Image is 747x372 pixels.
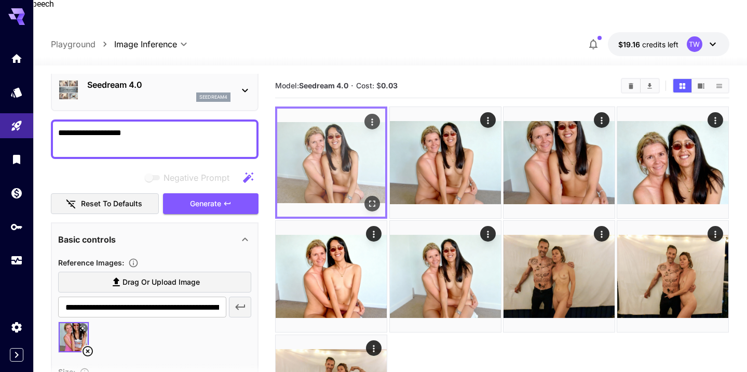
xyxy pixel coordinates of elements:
button: Expand sidebar [10,348,23,362]
span: Negative prompts are not compatible with the selected model. [143,171,238,184]
div: API Keys [10,220,23,233]
span: Generate [190,197,221,210]
div: Home [10,52,23,65]
img: Z [276,221,387,332]
span: Cost: $ [356,81,398,90]
div: Actions [594,226,609,242]
div: Actions [480,112,496,128]
img: 2Q== [504,221,615,332]
div: Actions [708,226,724,242]
img: Z [277,109,385,217]
div: Actions [366,340,382,356]
button: Reset to defaults [51,193,159,215]
label: Drag or upload image [58,272,251,293]
div: Clear AllDownload All [621,78,660,94]
div: Wallet [10,187,23,200]
button: Download All [641,79,659,92]
div: Actions [366,226,382,242]
button: Upload a reference image to guide the result. This is needed for Image-to-Image or Inpainting. Su... [124,258,143,268]
div: Basic controls [58,227,251,252]
div: Actions [594,112,609,128]
div: Seedream 4.0seedream4 [58,74,251,106]
span: Negative Prompt [164,171,229,184]
button: Show media in list view [710,79,728,92]
img: Z [390,107,501,218]
span: Model: [275,81,348,90]
div: Actions [480,226,496,242]
span: Drag or upload image [123,276,200,289]
a: Playground [51,38,96,50]
button: Generate [163,193,259,215]
span: Image Inference [114,38,177,50]
div: Actions [365,114,381,129]
div: $19.16226 [618,39,678,50]
button: Clear All [622,79,640,92]
span: Reference Images : [58,258,124,267]
div: TW [687,36,702,52]
div: Library [10,153,23,166]
div: Settings [10,321,23,334]
div: Actions [708,112,724,128]
div: Open in fullscreen [365,196,381,211]
img: Z [617,221,728,332]
b: Seedream 4.0 [299,81,348,90]
button: Show media in video view [692,79,710,92]
div: Playground [10,119,23,132]
img: Z [504,107,615,218]
p: Basic controls [58,233,116,246]
button: $19.16226TW [608,32,729,56]
nav: breadcrumb [51,38,114,50]
div: Usage [10,254,23,267]
img: 9k= [390,221,501,332]
img: Z [617,107,728,218]
p: seedream4 [199,94,227,101]
button: Show media in grid view [673,79,691,92]
div: Show media in grid viewShow media in video viewShow media in list view [672,78,729,94]
span: credits left [642,40,678,49]
div: Models [10,86,23,99]
b: 0.03 [381,81,398,90]
span: $19.16 [618,40,642,49]
p: Seedream 4.0 [87,78,230,91]
p: · [351,79,354,92]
